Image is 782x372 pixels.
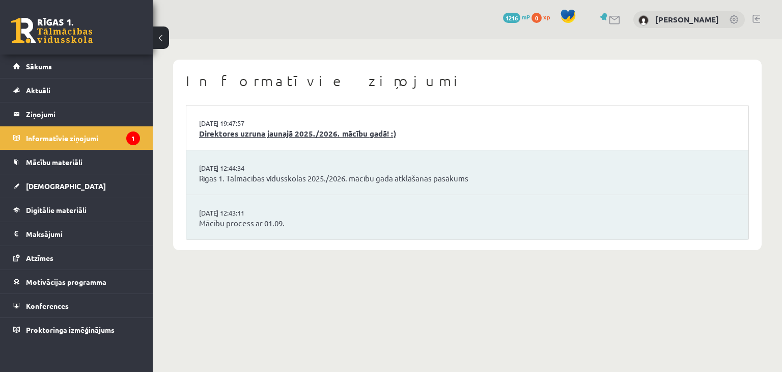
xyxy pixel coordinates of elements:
[26,86,50,95] span: Aktuāli
[543,13,550,21] span: xp
[13,150,140,174] a: Mācību materiāli
[26,222,140,246] legend: Maksājumi
[26,62,52,71] span: Sākums
[26,205,87,215] span: Digitālie materiāli
[13,78,140,102] a: Aktuāli
[26,277,106,286] span: Motivācijas programma
[532,13,555,21] a: 0 xp
[13,174,140,198] a: [DEMOGRAPHIC_DATA]
[13,126,140,150] a: Informatīvie ziņojumi1
[26,253,53,262] span: Atzīmes
[13,222,140,246] a: Maksājumi
[126,131,140,145] i: 1
[13,318,140,341] a: Proktoringa izmēģinājums
[26,102,140,126] legend: Ziņojumi
[199,208,275,218] a: [DATE] 12:43:11
[503,13,520,23] span: 1216
[532,13,542,23] span: 0
[26,301,69,310] span: Konferences
[199,128,736,140] a: Direktores uzruna jaunajā 2025./2026. mācību gadā! :)
[13,102,140,126] a: Ziņojumi
[638,15,649,25] img: Daniela Ļubomirska
[26,126,140,150] legend: Informatīvie ziņojumi
[13,55,140,78] a: Sākums
[655,14,719,24] a: [PERSON_NAME]
[13,294,140,317] a: Konferences
[11,18,93,43] a: Rīgas 1. Tālmācības vidusskola
[26,181,106,191] span: [DEMOGRAPHIC_DATA]
[199,118,275,128] a: [DATE] 19:47:57
[26,157,82,167] span: Mācību materiāli
[199,173,736,184] a: Rīgas 1. Tālmācības vidusskolas 2025./2026. mācību gada atklāšanas pasākums
[199,163,275,173] a: [DATE] 12:44:34
[13,198,140,222] a: Digitālie materiāli
[522,13,530,21] span: mP
[13,270,140,294] a: Motivācijas programma
[186,72,749,90] h1: Informatīvie ziņojumi
[503,13,530,21] a: 1216 mP
[199,218,736,229] a: Mācību process ar 01.09.
[26,325,115,334] span: Proktoringa izmēģinājums
[13,246,140,270] a: Atzīmes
